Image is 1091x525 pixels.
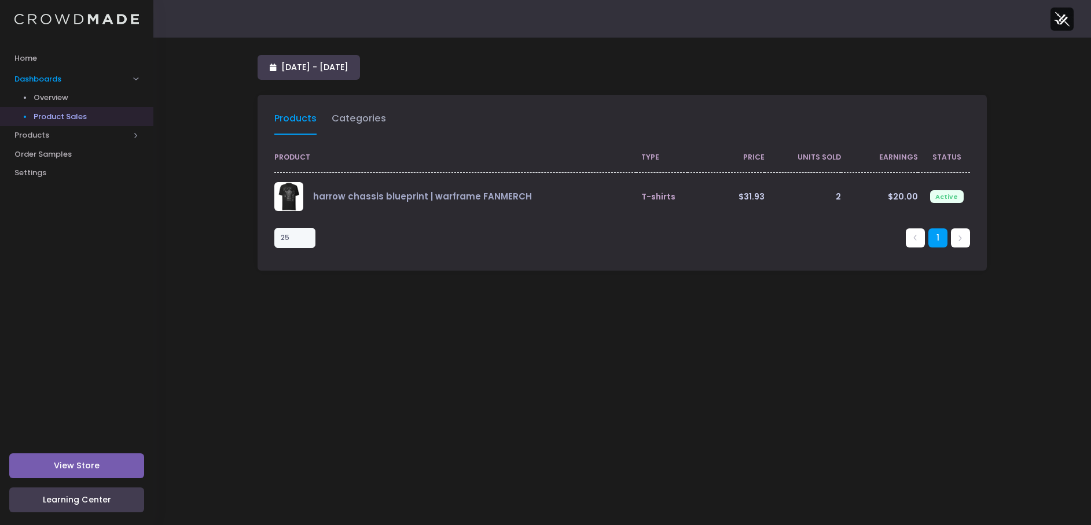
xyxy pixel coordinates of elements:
[636,143,688,173] th: Type: activate to sort column ascending
[739,191,765,202] span: $31.93
[313,190,532,202] a: harrow chassis blueprint | warframe FANMERCH
[1050,8,1074,31] img: User
[888,191,918,202] span: $20.00
[274,143,636,173] th: Product: activate to sort column ascending
[688,143,765,173] th: Price: activate to sort column ascending
[765,143,842,173] th: Units Sold: activate to sort column ascending
[54,460,100,471] span: View Store
[258,55,360,80] a: [DATE] - [DATE]
[274,108,317,135] a: Products
[14,167,139,179] span: Settings
[9,487,144,512] a: Learning Center
[332,108,386,135] a: Categories
[836,191,841,202] span: 2
[14,149,139,160] span: Order Samples
[14,130,129,141] span: Products
[43,494,111,505] span: Learning Center
[9,453,144,478] a: View Store
[841,143,918,173] th: Earnings: activate to sort column ascending
[918,143,970,173] th: Status: activate to sort column ascending
[34,92,139,103] span: Overview
[14,73,129,85] span: Dashboards
[14,53,139,64] span: Home
[930,190,964,203] span: Active
[281,61,348,73] span: [DATE] - [DATE]
[641,191,675,202] span: T-shirts
[14,14,139,25] img: Logo
[34,111,139,123] span: Product Sales
[928,228,947,247] a: 1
